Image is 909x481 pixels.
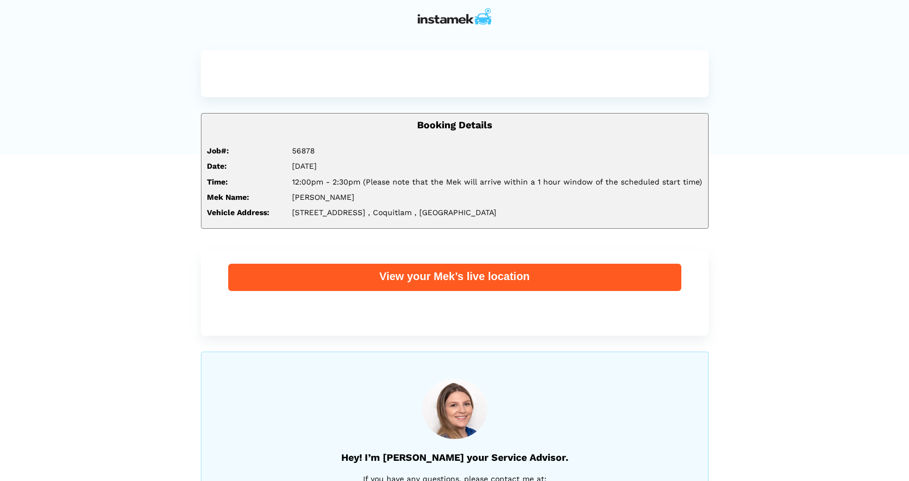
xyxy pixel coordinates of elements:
h5: Hey! I’m [PERSON_NAME] your Service Advisor. [229,452,681,463]
div: [PERSON_NAME] [284,192,711,202]
div: 12:00pm - 2:30pm (Please note that the Mek will arrive within a 1 hour window of the scheduled st... [284,177,711,187]
div: [DATE] [284,161,711,171]
span: , [GEOGRAPHIC_DATA] [414,208,496,217]
strong: Date: [207,162,227,170]
span: , Coquitlam [368,208,412,217]
strong: Job#: [207,146,229,155]
strong: Mek Name: [207,193,249,201]
span: [STREET_ADDRESS] [292,208,365,217]
h5: Booking Details [207,119,703,130]
div: 56878 [284,146,711,156]
strong: Time: [207,177,228,186]
div: View your Mek’s live location [228,269,681,283]
strong: Vehicle Address: [207,208,269,217]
